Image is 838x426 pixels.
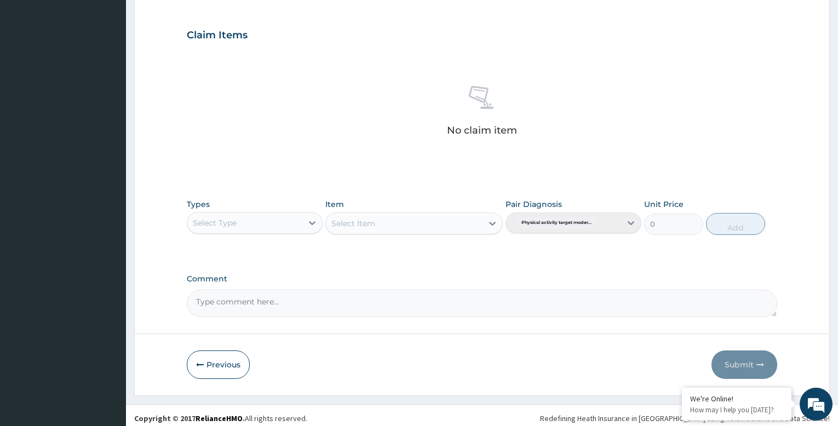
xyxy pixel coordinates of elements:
[5,299,209,337] textarea: Type your message and hit 'Enter'
[187,350,250,379] button: Previous
[57,61,184,76] div: Chat with us now
[196,413,243,423] a: RelianceHMO
[187,30,248,42] h3: Claim Items
[711,350,777,379] button: Submit
[193,217,237,228] div: Select Type
[64,138,151,249] span: We're online!
[180,5,206,32] div: Minimize live chat window
[187,200,210,209] label: Types
[134,413,245,423] strong: Copyright © 2017 .
[690,394,783,404] div: We're Online!
[325,199,344,210] label: Item
[540,413,830,424] div: Redefining Heath Insurance in [GEOGRAPHIC_DATA] using Telemedicine and Data Science!
[187,274,777,284] label: Comment
[644,199,684,210] label: Unit Price
[706,213,765,235] button: Add
[20,55,44,82] img: d_794563401_company_1708531726252_794563401
[506,199,562,210] label: Pair Diagnosis
[690,405,783,415] p: How may I help you today?
[447,125,517,136] p: No claim item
